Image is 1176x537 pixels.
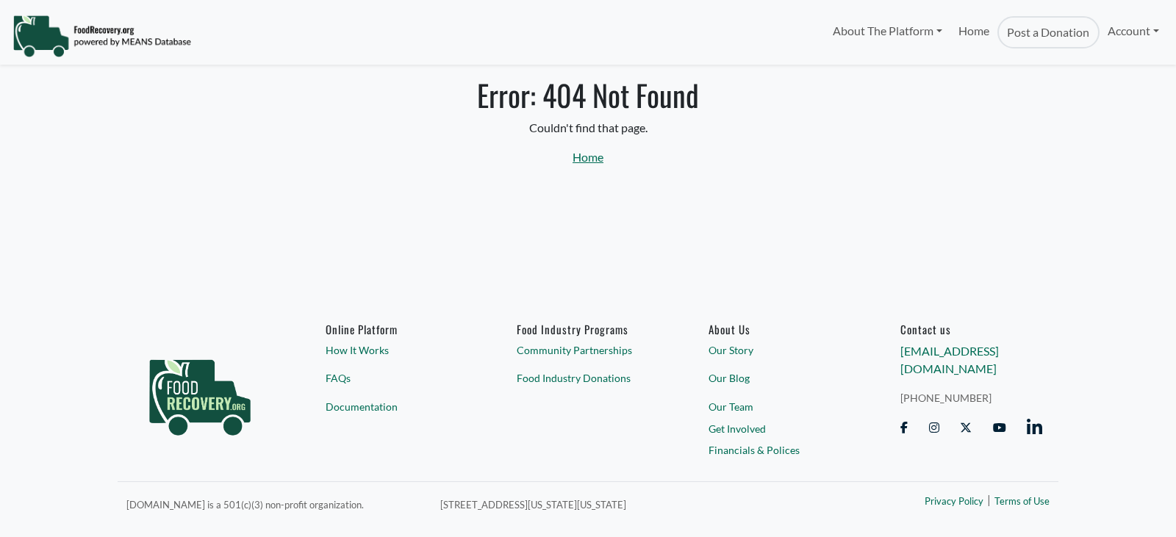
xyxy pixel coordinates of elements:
[326,342,467,358] a: How It Works
[12,14,191,58] img: NavigationLogo_FoodRecovery-91c16205cd0af1ed486a0f1a7774a6544ea792ac00100771e7dd3ec7c0e58e41.png
[517,370,659,386] a: Food Industry Donations
[994,495,1050,510] a: Terms of Use
[517,322,659,336] h6: Food Industry Programs
[112,119,1064,137] p: Couldn't find that page.
[900,344,999,375] a: [EMAIL_ADDRESS][DOMAIN_NAME]
[709,342,850,358] a: Our Story
[824,16,950,46] a: About The Platform
[709,370,850,386] a: Our Blog
[925,495,983,510] a: Privacy Policy
[997,16,1099,48] a: Post a Donation
[1100,16,1167,46] a: Account
[709,399,850,414] a: Our Team
[900,390,1042,406] a: [PHONE_NUMBER]
[709,322,850,336] a: About Us
[573,150,603,164] a: Home
[950,16,997,48] a: Home
[900,322,1042,336] h6: Contact us
[517,342,659,358] a: Community Partnerships
[326,399,467,414] a: Documentation
[112,77,1064,112] h1: Error: 404 Not Found
[126,495,423,513] p: [DOMAIN_NAME] is a 501(c)(3) non-profit organization.
[134,322,266,462] img: food_recovery_green_logo-76242d7a27de7ed26b67be613a865d9c9037ba317089b267e0515145e5e51427.png
[326,370,467,386] a: FAQs
[709,421,850,436] a: Get Involved
[709,442,850,458] a: Financials & Polices
[440,495,814,513] p: [STREET_ADDRESS][US_STATE][US_STATE]
[987,491,991,509] span: |
[326,322,467,336] h6: Online Platform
